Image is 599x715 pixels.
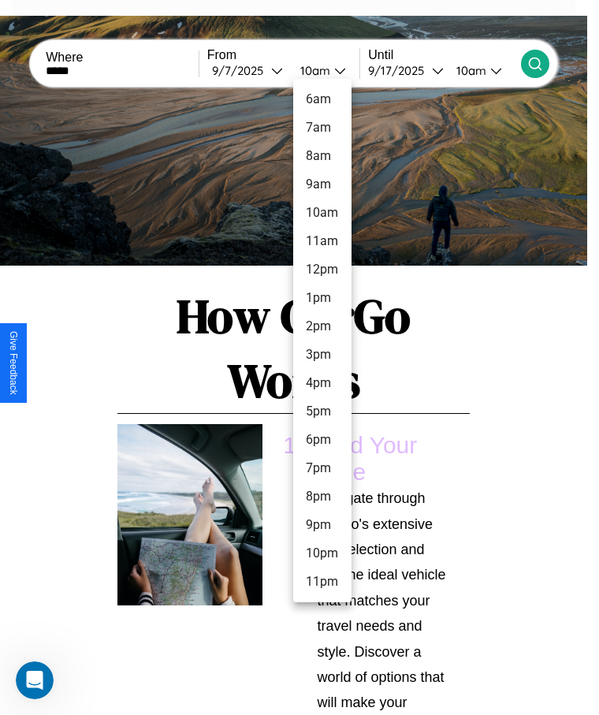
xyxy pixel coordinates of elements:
li: 4pm [293,369,352,397]
li: 11pm [293,568,352,596]
iframe: Intercom live chat [16,661,54,699]
li: 7am [293,114,352,142]
li: 6am [293,85,352,114]
li: 8pm [293,482,352,511]
li: 11am [293,227,352,255]
li: 8am [293,142,352,170]
li: 5pm [293,397,352,426]
div: Give Feedback [8,331,19,395]
li: 1pm [293,284,352,312]
li: 9pm [293,511,352,539]
li: 7pm [293,454,352,482]
li: 10am [293,199,352,227]
li: 12pm [293,255,352,284]
li: 10pm [293,539,352,568]
li: 9am [293,170,352,199]
li: 3pm [293,341,352,369]
li: 2pm [293,312,352,341]
li: 6pm [293,426,352,454]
